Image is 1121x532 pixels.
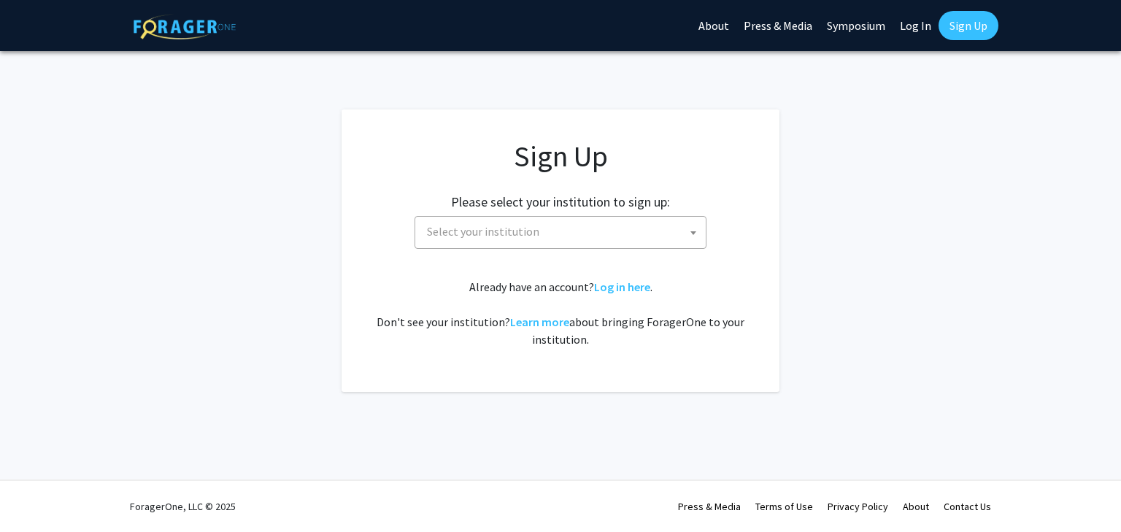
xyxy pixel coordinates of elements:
span: Select your institution [415,216,706,249]
a: Terms of Use [755,500,813,513]
a: Log in here [594,280,650,294]
span: Select your institution [427,224,539,239]
a: Contact Us [944,500,991,513]
a: Privacy Policy [828,500,888,513]
div: Already have an account? . Don't see your institution? about bringing ForagerOne to your institut... [371,278,750,348]
img: ForagerOne Logo [134,14,236,39]
a: Sign Up [939,11,998,40]
span: Select your institution [421,217,706,247]
div: ForagerOne, LLC © 2025 [130,481,236,532]
a: Learn more about bringing ForagerOne to your institution [510,315,569,329]
h2: Please select your institution to sign up: [451,194,670,210]
a: Press & Media [678,500,741,513]
h1: Sign Up [371,139,750,174]
a: About [903,500,929,513]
